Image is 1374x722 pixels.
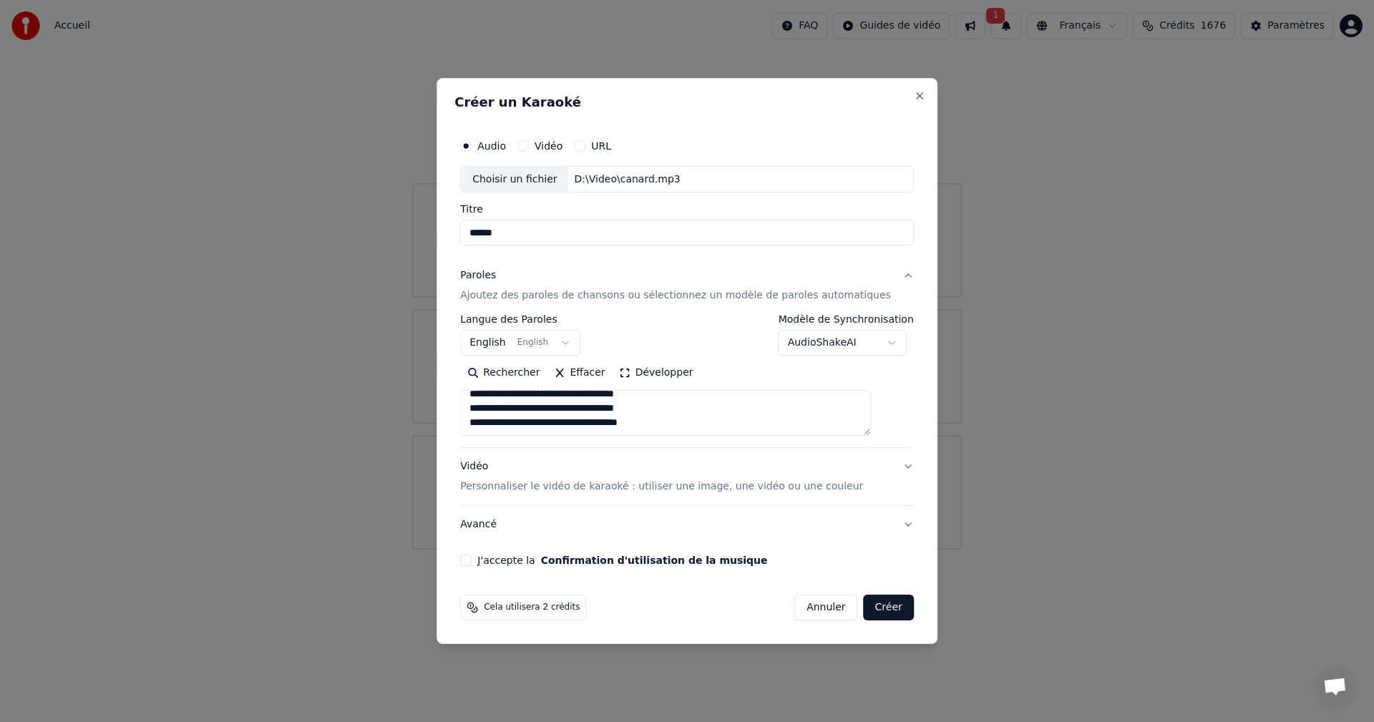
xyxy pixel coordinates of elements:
[454,96,920,109] h2: Créer un Karaoké
[613,362,701,385] button: Développer
[460,315,914,448] div: ParolesAjoutez des paroles de chansons ou sélectionnez un modèle de paroles automatiques
[460,315,580,325] label: Langue des Paroles
[477,555,767,565] label: J'accepte la
[794,595,857,620] button: Annuler
[460,258,914,315] button: ParolesAjoutez des paroles de chansons ou sélectionnez un modèle de paroles automatiques
[460,205,914,215] label: Titre
[460,479,863,494] p: Personnaliser le vidéo de karaoké : utiliser une image, une vidéo ou une couleur
[460,506,914,543] button: Avancé
[460,449,914,506] button: VidéoPersonnaliser le vidéo de karaoké : utiliser une image, une vidéo ou une couleur
[460,362,547,385] button: Rechercher
[547,362,612,385] button: Effacer
[535,141,562,151] label: Vidéo
[477,141,506,151] label: Audio
[591,141,611,151] label: URL
[779,315,914,325] label: Modèle de Synchronisation
[460,460,863,494] div: Vidéo
[864,595,914,620] button: Créer
[569,172,686,187] div: D:\Video\canard.mp3
[541,555,768,565] button: J'accepte la
[461,167,568,192] div: Choisir un fichier
[460,289,891,303] p: Ajoutez des paroles de chansons ou sélectionnez un modèle de paroles automatiques
[460,269,496,283] div: Paroles
[484,602,580,613] span: Cela utilisera 2 crédits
